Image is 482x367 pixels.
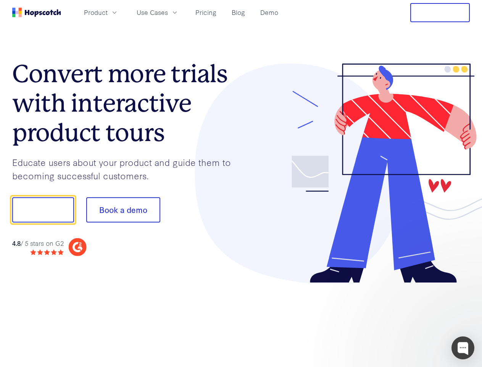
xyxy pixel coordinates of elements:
button: Book a demo [86,197,160,222]
a: Blog [229,6,248,19]
button: Free Trial [410,3,470,22]
span: Product [84,8,108,17]
span: Use Cases [137,8,168,17]
a: Home [12,8,61,17]
button: Show me! [12,197,74,222]
h1: Convert more trials with interactive product tours [12,59,241,147]
div: / 5 stars on G2 [12,239,64,248]
a: Pricing [192,6,219,19]
a: Demo [257,6,281,19]
button: Product [79,6,123,19]
p: Educate users about your product and guide them to becoming successful customers. [12,156,241,182]
button: Use Cases [132,6,183,19]
strong: 4.8 [12,239,21,247]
